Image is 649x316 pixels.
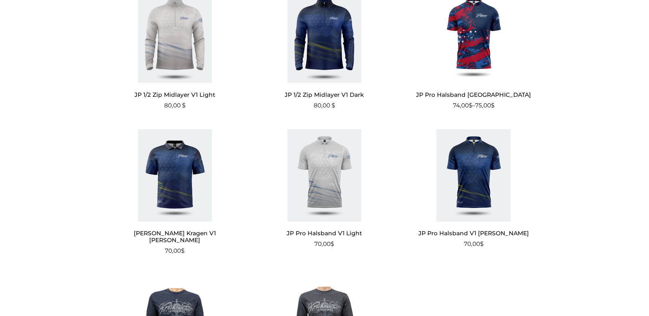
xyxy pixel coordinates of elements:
[165,247,184,254] bdi: 70,00
[258,129,391,249] a: JP Pro Halsband V1 Light 70,00$
[108,129,242,255] a: [PERSON_NAME] Kragen V1 [PERSON_NAME] 70,00$
[475,102,494,109] bdi: 75,00
[258,129,391,222] img: JP Pro Collar V1 Light
[181,247,184,254] span: $
[314,240,334,247] bdi: 70,00
[491,102,494,109] span: $
[407,129,540,249] a: JP Pro Halsband V1 [PERSON_NAME] 70,00$
[407,101,540,110] span: –
[407,129,540,222] img: JP Pro Collar V1 Dark
[258,227,391,240] h2: JP Pro Halsband V1 Light
[108,88,242,101] h2: JP 1/2 Zip Midlayer V1 Light
[480,240,483,247] span: $
[164,102,185,109] span: 80,00 $
[469,102,472,109] span: $
[464,240,483,247] bdi: 70,00
[314,102,335,109] span: 80,00 $
[453,102,472,109] bdi: 74,00
[258,88,391,101] h2: JP 1/2 Zip Midlayer V1 Dark
[407,227,540,240] h2: JP Pro Halsband V1 [PERSON_NAME]
[108,129,242,222] img: JP Polo Collar V1 Dark
[407,88,540,101] h2: JP Pro Halsband [GEOGRAPHIC_DATA]
[108,227,242,247] h2: [PERSON_NAME] Kragen V1 [PERSON_NAME]
[330,240,334,247] span: $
